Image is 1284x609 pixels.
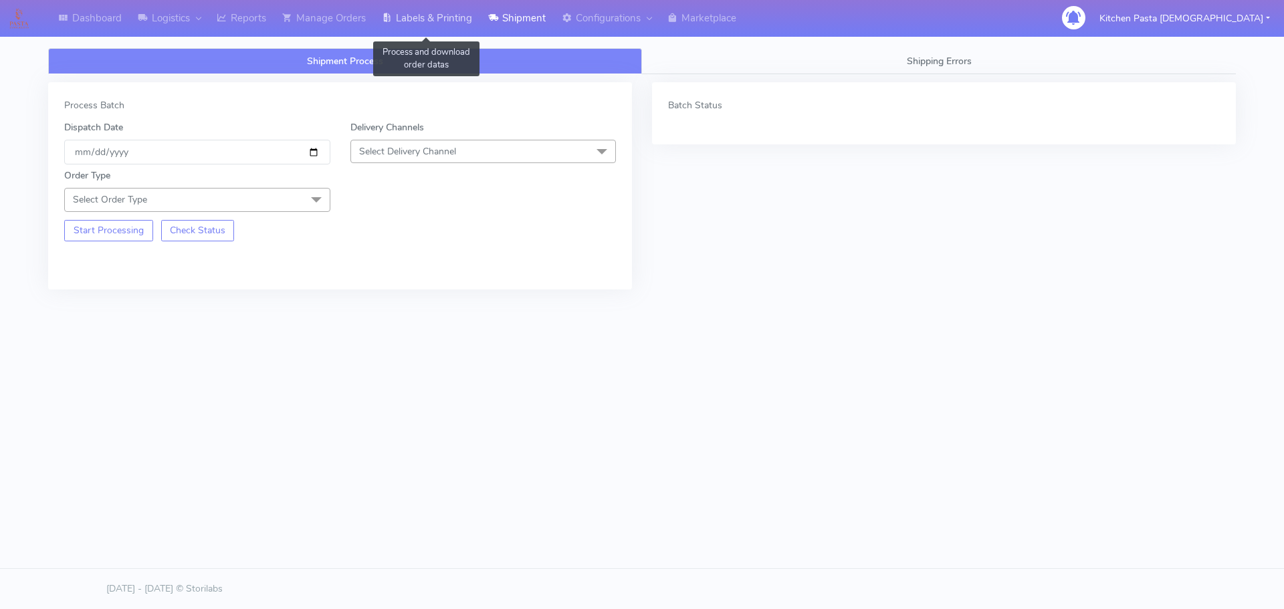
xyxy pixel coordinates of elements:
button: Start Processing [64,220,153,241]
label: Delivery Channels [350,120,424,134]
label: Order Type [64,168,110,182]
ul: Tabs [48,48,1236,74]
span: Shipping Errors [907,55,972,68]
span: Select Delivery Channel [359,145,456,158]
span: Select Order Type [73,193,147,206]
div: Batch Status [668,98,1220,112]
label: Dispatch Date [64,120,123,134]
span: Shipment Process [307,55,383,68]
div: Process Batch [64,98,616,112]
button: Kitchen Pasta [DEMOGRAPHIC_DATA] [1089,5,1280,32]
button: Check Status [161,220,235,241]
